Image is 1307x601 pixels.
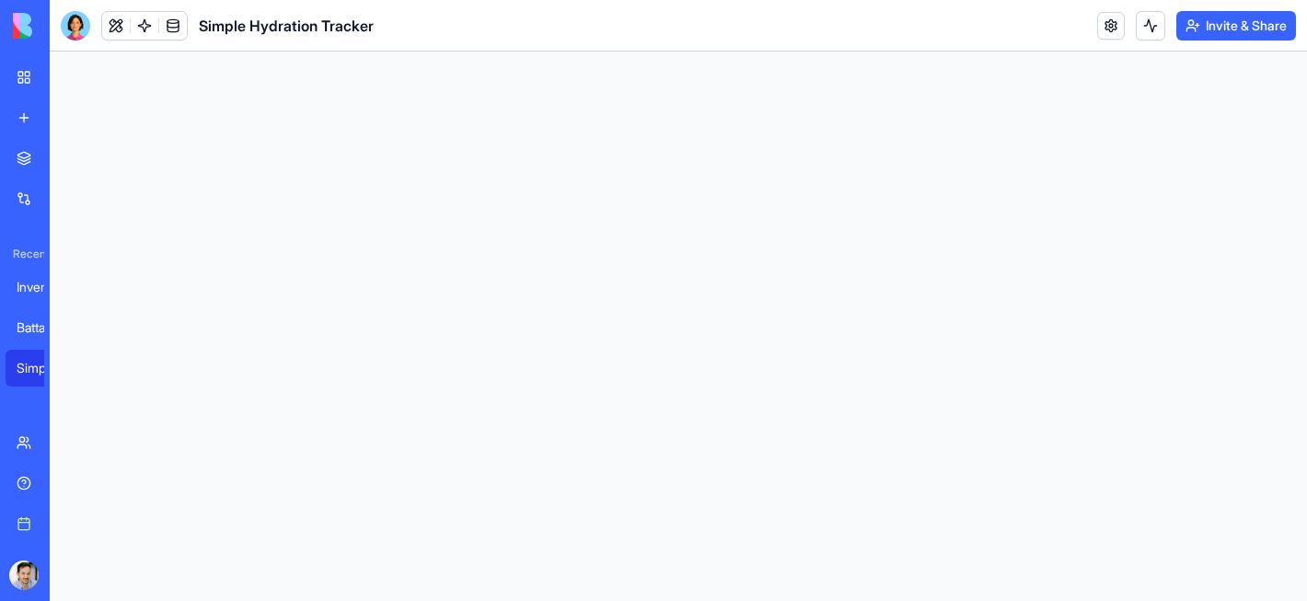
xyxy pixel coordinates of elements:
img: ACg8ocLM_h5ianT_Nakzie7Qtoo5GYVfAD0Y4SP2crYXJQl9L2hezak=s96-c [9,561,39,590]
img: logo [13,13,127,39]
a: Battalion Equipment Manager [6,309,79,346]
div: Battalion Equipment Manager [17,318,68,337]
div: Simple Hydration Tracker [17,359,68,377]
a: Inventory Manager [6,269,79,306]
span: Recent [6,247,44,261]
button: Invite & Share [1176,11,1296,40]
div: Inventory Manager [17,278,68,296]
a: Simple Hydration Tracker [6,350,79,387]
span: Simple Hydration Tracker [199,15,374,37]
